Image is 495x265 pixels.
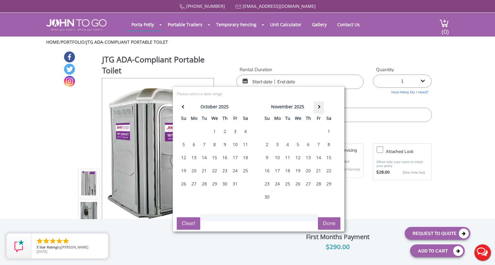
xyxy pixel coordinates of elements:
div: 6 [189,138,199,151]
div: 12 [293,151,303,164]
a: [EMAIL_ADDRESS][DOMAIN_NAME] [243,3,316,9]
div: 18 [240,151,250,164]
h3: Attached lock [386,148,434,155]
div: 8 [210,138,220,151]
span: [DATE] [37,249,47,254]
div: 14 [314,151,324,164]
div: 22 [324,164,334,177]
img: Mail [235,5,241,9]
img: Product [106,78,209,225]
a: [PHONE_NUMBER] [186,3,225,9]
img: Product [81,111,97,258]
div: 23 [220,164,230,177]
th: su [262,114,272,125]
div: 28 [314,178,324,190]
div: 27 [189,178,199,190]
a: Temporary Fencing [211,18,261,31]
button: Clear! [177,217,200,230]
div: 5 [179,138,189,151]
span: by [37,245,103,250]
a: Portable Trailers [163,18,207,31]
div: 7 [199,138,209,151]
div: 2025 [219,102,229,111]
img: Review Rating [13,240,25,252]
button: Live Chat [470,240,495,265]
span: 5 [37,245,38,249]
label: Quantity [373,66,432,73]
th: sa [324,114,334,125]
li:  [36,237,43,245]
div: 2 [262,138,272,151]
div: 28 [199,178,209,190]
div: 5 [293,138,303,151]
div: 21 [314,164,324,177]
strong: $28.00 [376,169,390,176]
div: 12 [179,151,189,164]
button: Add To Cart [410,244,465,257]
th: th [303,114,314,125]
div: 11 [240,138,250,151]
div: 17 [272,164,282,177]
div: 31 [230,178,240,190]
div: 30 [220,178,230,190]
img: JOHN to go [46,19,106,31]
th: we [293,114,303,125]
p: Allow only your users to enjoy your potty. [376,160,428,168]
div: 23 [262,178,272,190]
p: {One time fee} [393,169,425,176]
div: 26 [179,178,189,190]
div: 19 [179,164,189,177]
div: 3 [230,125,240,138]
div: october [200,102,217,111]
div: 4 [283,138,293,151]
div: 20 [303,164,313,177]
span: Star Rating [39,245,57,249]
div: 29 [324,178,334,190]
div: 22 [210,164,220,177]
li:  [56,237,63,245]
th: fr [230,114,240,125]
span: (0) [441,22,449,36]
div: 11 [283,151,293,164]
a: How Many Do I need? [373,88,432,95]
div: 13 [189,151,199,164]
a: Contact Us [333,18,364,31]
th: fr [314,114,324,125]
ul: / / [46,39,449,45]
div: 29 [210,178,220,190]
div: 17 [230,151,240,164]
div: 15 [324,151,334,164]
div: $290.00 [276,242,400,252]
a: Home [46,39,59,45]
div: 9 [262,151,272,164]
a: Twitter [64,64,75,75]
div: 25 [283,178,293,190]
div: 20 [189,164,199,177]
img: cart a [439,19,449,27]
div: 2 [220,125,230,138]
th: sa [240,114,251,125]
div: 2025 [294,102,304,111]
a: Portfolio [61,39,85,45]
input: Start date | End date [236,75,364,89]
div: 27 [303,178,313,190]
a: Porta Potty [127,18,159,31]
div: 16 [262,164,272,177]
th: mo [272,114,283,125]
div: 13 [303,151,313,164]
th: tu [199,114,210,125]
span: [PERSON_NAME] [61,245,88,249]
th: su [179,114,189,125]
div: 26 [293,178,303,190]
div: 10 [272,151,282,164]
div: 10 [230,138,240,151]
li:  [62,237,70,245]
div: First Months Payment [276,232,400,242]
a: Gallery [307,18,331,31]
div: 1 [210,125,220,138]
div: 14 [199,151,209,164]
div: 16 [220,151,230,164]
img: Call [180,4,185,9]
div: Please select a date range [177,91,328,97]
li:  [42,237,50,245]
